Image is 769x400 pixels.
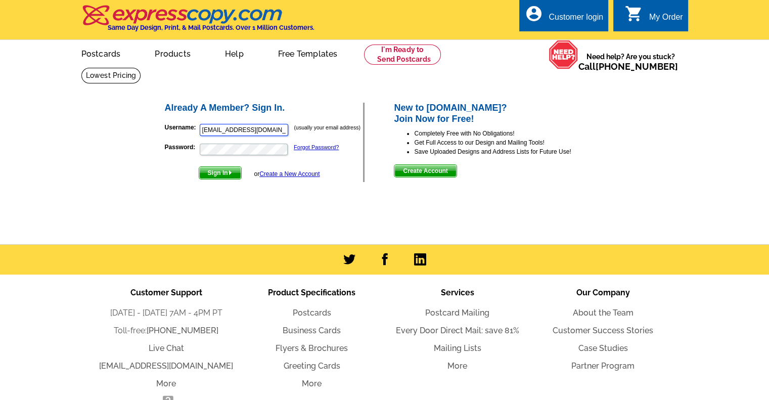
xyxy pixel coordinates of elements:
a: Every Door Direct Mail: save 81% [396,326,519,335]
label: Username: [165,123,199,132]
a: Postcard Mailing [425,308,489,318]
a: Products [139,41,207,65]
img: button-next-arrow-white.png [228,170,233,175]
span: Create Account [394,165,456,177]
a: Create a New Account [259,170,320,177]
label: Password: [165,143,199,152]
a: Mailing Lists [434,343,481,353]
a: [PHONE_NUMBER] [596,61,678,72]
li: Toll-free: [94,325,239,337]
li: Get Full Access to our Design and Mailing Tools! [414,138,606,147]
a: Customer Success Stories [553,326,653,335]
a: Flyers & Brochures [276,343,348,353]
a: [EMAIL_ADDRESS][DOMAIN_NAME] [99,361,233,371]
div: or [254,169,320,179]
a: [PHONE_NUMBER] [147,326,218,335]
a: Postcards [293,308,331,318]
span: Services [441,288,474,297]
h2: Already A Member? Sign In. [165,103,364,114]
li: Completely Free with No Obligations! [414,129,606,138]
a: Help [209,41,260,65]
button: Sign In [199,166,242,180]
span: Call [578,61,678,72]
a: Business Cards [283,326,341,335]
div: My Order [649,13,683,27]
a: account_circle Customer login [524,11,603,24]
a: Same Day Design, Print, & Mail Postcards. Over 1 Million Customers. [81,12,314,31]
li: [DATE] - [DATE] 7AM - 4PM PT [94,307,239,319]
div: Customer login [549,13,603,27]
a: More [447,361,467,371]
i: account_circle [524,5,542,23]
a: Postcards [65,41,137,65]
a: Free Templates [262,41,354,65]
a: Live Chat [149,343,184,353]
a: shopping_cart My Order [625,11,683,24]
iframe: LiveChat chat widget [567,165,769,400]
small: (usually your email address) [294,124,360,130]
img: help [549,40,578,69]
a: More [156,379,176,388]
span: Product Specifications [268,288,355,297]
a: Greeting Cards [284,361,340,371]
h2: New to [DOMAIN_NAME]? Join Now for Free! [394,103,606,124]
span: Need help? Are you stuck? [578,52,683,72]
button: Create Account [394,164,457,177]
a: More [302,379,322,388]
i: shopping_cart [625,5,643,23]
h4: Same Day Design, Print, & Mail Postcards. Over 1 Million Customers. [108,24,314,31]
span: Sign In [199,167,241,179]
li: Save Uploaded Designs and Address Lists for Future Use! [414,147,606,156]
a: Forgot Password? [294,144,339,150]
span: Customer Support [130,288,202,297]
